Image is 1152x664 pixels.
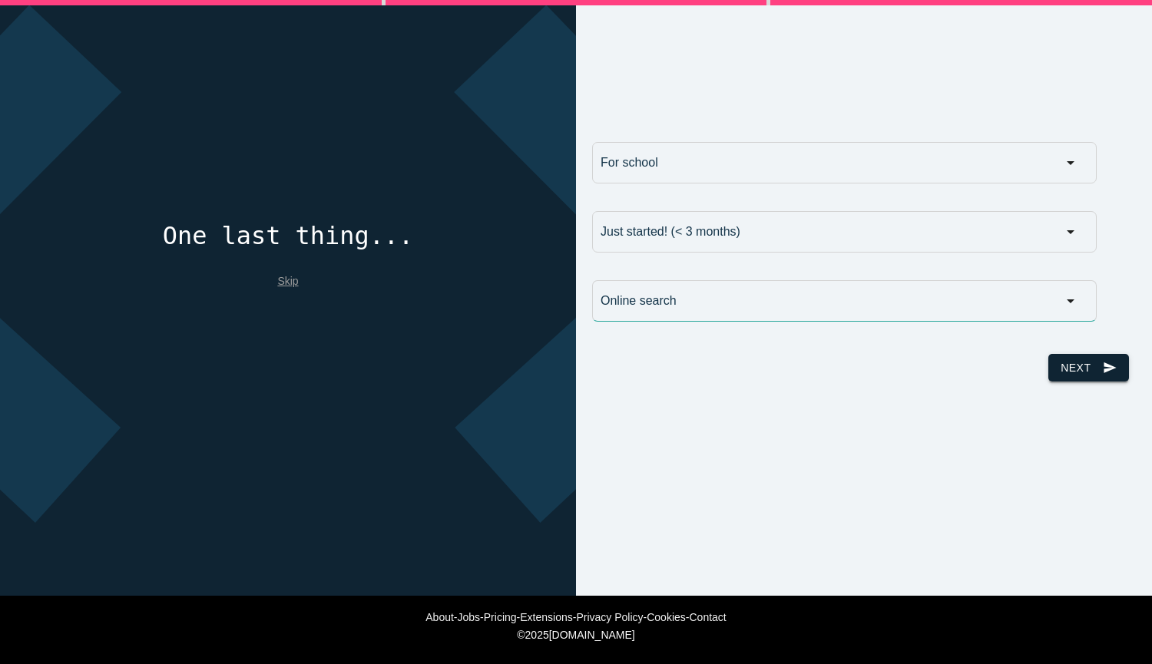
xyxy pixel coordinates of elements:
[576,611,643,623] a: Privacy Policy
[8,611,1144,623] div: - - - - - -
[647,611,686,623] a: Cookies
[525,629,549,641] span: 2025
[458,611,481,623] a: Jobs
[484,611,517,623] a: Pricing
[1048,354,1128,382] button: Nextsend
[520,611,572,623] a: Extensions
[1103,354,1117,382] i: send
[178,629,974,641] div: © [DOMAIN_NAME]
[689,611,726,623] a: Contact
[425,611,454,623] a: About
[163,223,414,249] h4: One last thing...
[277,275,298,287] a: Skip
